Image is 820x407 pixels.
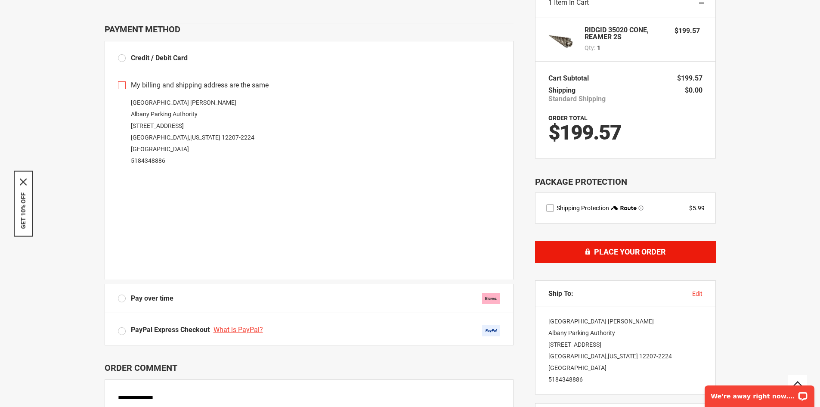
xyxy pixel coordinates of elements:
span: [US_STATE] [608,353,638,360]
button: GET 10% OFF [20,192,27,229]
a: 5184348886 [131,157,165,164]
span: 1 [597,43,600,52]
span: $199.57 [548,120,621,145]
img: Acceptance Mark [482,325,500,336]
iframe: LiveChat chat widget [699,380,820,407]
th: Cart Subtotal [548,72,593,84]
p: Order Comment [105,363,514,373]
iframe: Secure payment input frame [116,169,502,280]
span: $199.57 [677,74,702,82]
span: [US_STATE] [190,134,220,141]
span: Shipping Protection [557,205,609,211]
span: Pay over time [131,294,173,304]
div: [GEOGRAPHIC_DATA] [PERSON_NAME] Albany Parking Authority [STREET_ADDRESS] [GEOGRAPHIC_DATA] , 122... [535,307,715,394]
span: My billing and shipping address are the same [131,81,269,90]
button: Place Your Order [535,241,716,263]
img: RIDGID 35020 CONE, REAMER 2S [548,27,574,53]
span: PayPal Express Checkout [131,326,210,334]
div: route shipping protection selector element [546,204,705,212]
span: Place Your Order [594,247,665,256]
button: edit [692,289,702,298]
span: Credit / Debit Card [131,54,188,62]
span: $0.00 [685,86,702,94]
img: klarna.svg [482,293,500,304]
span: What is PayPal? [214,326,263,334]
span: edit [692,290,702,297]
div: [GEOGRAPHIC_DATA] [PERSON_NAME] Albany Parking Authority [STREET_ADDRESS] [GEOGRAPHIC_DATA] , 122... [118,97,500,167]
a: What is PayPal? [214,326,265,334]
span: Qty [585,44,594,51]
div: Package Protection [535,176,716,188]
button: Close [20,178,27,185]
span: Shipping [548,86,576,94]
strong: Order Total [548,115,588,121]
a: 5184348886 [548,376,583,383]
span: Learn more [638,205,644,211]
span: Standard Shipping [548,95,606,103]
span: Ship To: [548,289,573,298]
div: $5.99 [689,204,705,212]
svg: close icon [20,178,27,185]
span: $199.57 [675,27,700,35]
div: Payment Method [105,24,514,34]
strong: RIDGID 35020 CONE, REAMER 2S [585,27,666,40]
